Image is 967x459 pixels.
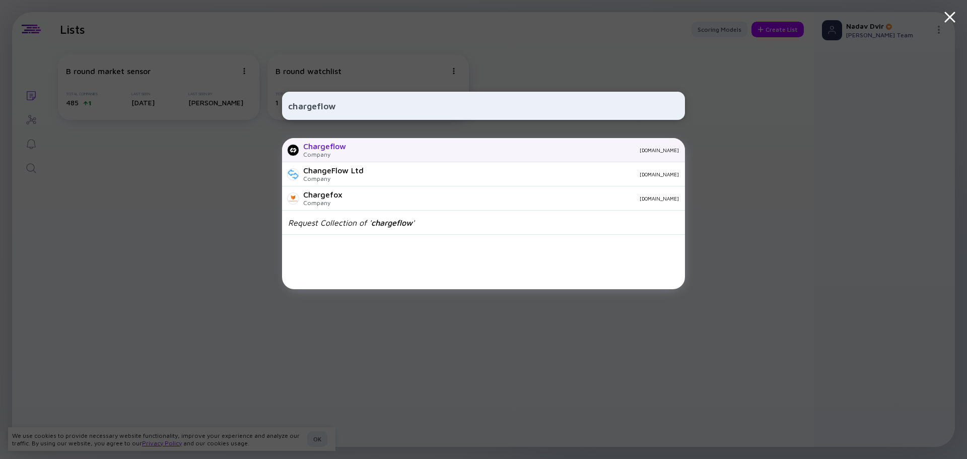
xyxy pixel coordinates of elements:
[303,199,342,207] div: Company
[371,218,412,227] span: chargeflow
[303,175,364,182] div: Company
[351,195,679,202] div: [DOMAIN_NAME]
[372,171,679,177] div: [DOMAIN_NAME]
[303,166,364,175] div: ChangeFlow Ltd
[303,151,346,158] div: Company
[303,190,342,199] div: Chargefox
[354,147,679,153] div: [DOMAIN_NAME]
[288,97,679,115] input: Search Company or Investor...
[288,218,415,227] div: Request Collection of ' '
[303,142,346,151] div: Chargeflow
